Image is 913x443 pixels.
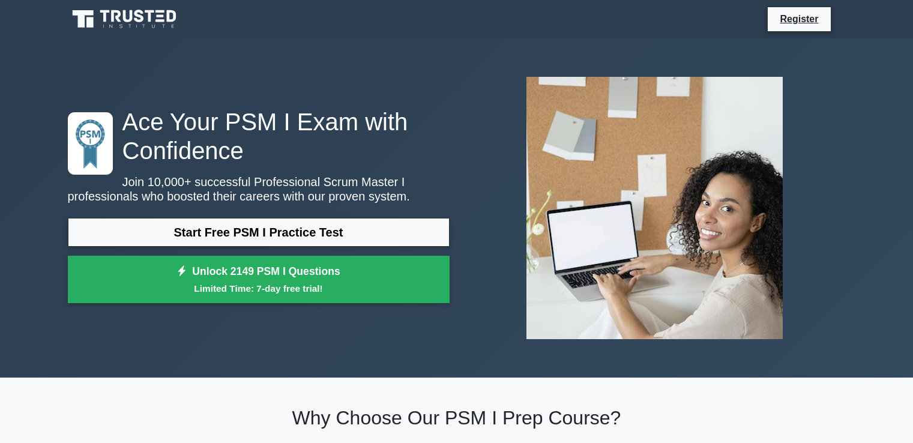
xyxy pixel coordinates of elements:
[68,406,846,429] h2: Why Choose Our PSM I Prep Course?
[68,175,450,203] p: Join 10,000+ successful Professional Scrum Master I professionals who boosted their careers with ...
[83,282,435,295] small: Limited Time: 7-day free trial!
[68,218,450,247] a: Start Free PSM I Practice Test
[773,11,825,26] a: Register
[68,256,450,304] a: Unlock 2149 PSM I QuestionsLimited Time: 7-day free trial!
[68,107,450,165] h1: Ace Your PSM I Exam with Confidence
